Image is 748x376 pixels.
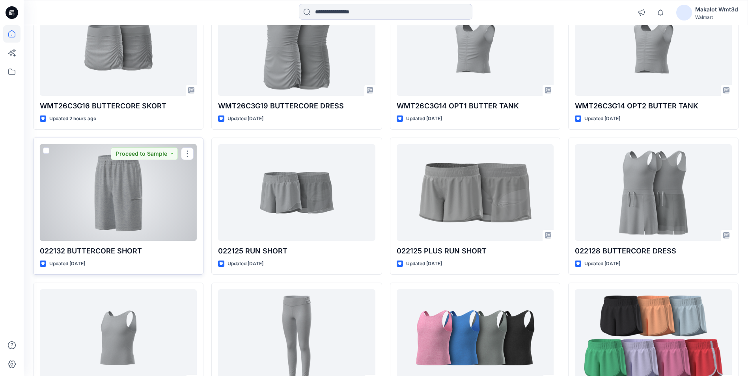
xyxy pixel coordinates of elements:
p: WMT26C3G16 BUTTERCORE SKORT [40,101,197,112]
a: 022128 BUTTERCORE DRESS [575,144,732,241]
a: 022125 RUN SHORT [218,144,375,241]
div: Makalot Wmt3d [695,5,738,14]
p: Updated [DATE] [228,115,263,123]
a: 022125 PLUS RUN SHORT [397,144,554,241]
p: Updated [DATE] [228,260,263,268]
p: 022125 RUN SHORT [218,246,375,257]
p: WMT26C3G14 OPT1 BUTTER TANK [397,101,554,112]
div: Walmart [695,14,738,20]
a: 022132 BUTTERCORE SHORT [40,144,197,241]
p: Updated 2 hours ago [49,115,96,123]
p: WMT26C3G19 BUTTERCORE DRESS [218,101,375,112]
p: Updated [DATE] [406,115,442,123]
p: WMT26C3G14 OPT2 BUTTER TANK [575,101,732,112]
p: 022128 BUTTERCORE DRESS [575,246,732,257]
p: Updated [DATE] [406,260,442,268]
p: Updated [DATE] [49,260,85,268]
p: Updated [DATE] [584,115,620,123]
p: 022132 BUTTERCORE SHORT [40,246,197,257]
img: avatar [676,5,692,20]
p: Updated [DATE] [584,260,620,268]
p: 022125 PLUS RUN SHORT [397,246,554,257]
